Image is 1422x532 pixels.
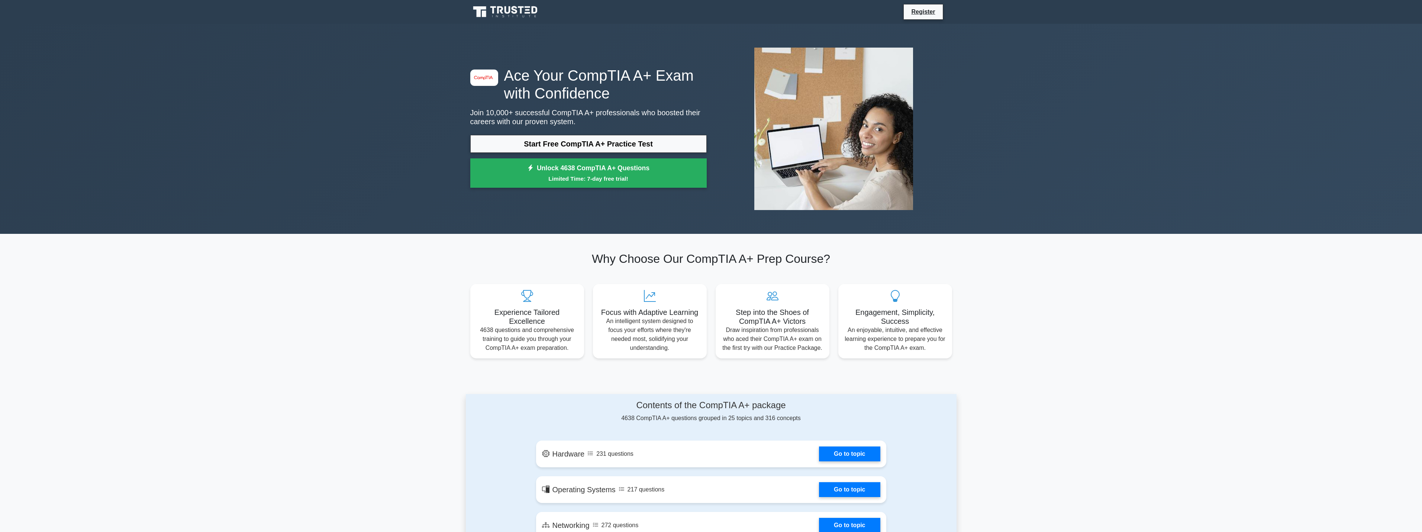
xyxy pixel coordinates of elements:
p: An enjoyable, intuitive, and effective learning experience to prepare you for the CompTIA A+ exam. [844,326,946,352]
h5: Step into the Shoes of CompTIA A+ Victors [722,308,823,326]
a: Unlock 4638 CompTIA A+ QuestionsLimited Time: 7-day free trial! [470,158,707,188]
a: Start Free CompTIA A+ Practice Test [470,135,707,153]
h1: Ace Your CompTIA A+ Exam with Confidence [470,67,707,102]
h4: Contents of the CompTIA A+ package [536,400,886,411]
p: Draw inspiration from professionals who aced their CompTIA A+ exam on the first try with our Prac... [722,326,823,352]
small: Limited Time: 7-day free trial! [480,174,697,183]
a: Go to topic [819,446,880,461]
a: Register [907,7,939,16]
div: 4638 CompTIA A+ questions grouped in 25 topics and 316 concepts [536,400,886,423]
h5: Experience Tailored Excellence [476,308,578,326]
p: An intelligent system designed to focus your efforts where they're needed most, solidifying your ... [599,317,701,352]
a: Go to topic [819,482,880,497]
p: 4638 questions and comprehensive training to guide you through your CompTIA A+ exam preparation. [476,326,578,352]
h2: Why Choose Our CompTIA A+ Prep Course? [470,252,952,266]
h5: Engagement, Simplicity, Success [844,308,946,326]
p: Join 10,000+ successful CompTIA A+ professionals who boosted their careers with our proven system. [470,108,707,126]
h5: Focus with Adaptive Learning [599,308,701,317]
